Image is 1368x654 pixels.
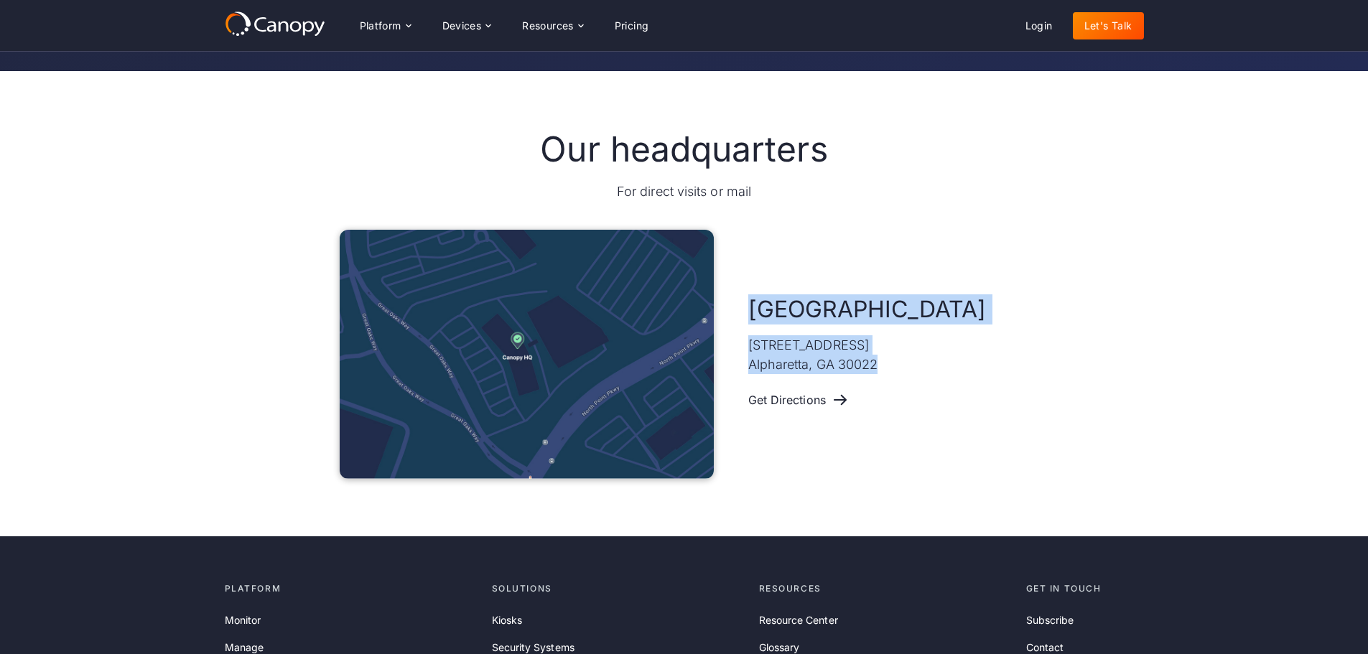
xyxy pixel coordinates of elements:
[1026,612,1074,628] a: Subscribe
[759,612,838,628] a: Resource Center
[748,294,986,324] h2: [GEOGRAPHIC_DATA]
[225,582,480,595] div: Platform
[492,582,748,595] div: Solutions
[603,12,661,39] a: Pricing
[431,11,503,40] div: Devices
[748,335,878,374] p: [STREET_ADDRESS] Alpharetta, GA 30022
[617,182,751,201] p: For direct visits or mail
[348,11,422,40] div: Platform
[360,21,401,31] div: Platform
[748,393,826,407] div: Get Directions
[1026,582,1144,595] div: Get in touch
[225,612,261,628] a: Monitor
[540,129,827,170] h2: Our headquarters
[492,612,522,628] a: Kiosks
[522,21,574,31] div: Resources
[1014,12,1064,39] a: Login
[748,386,849,414] a: Get Directions
[1073,12,1144,39] a: Let's Talk
[511,11,594,40] div: Resources
[759,582,1015,595] div: Resources
[442,21,482,31] div: Devices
